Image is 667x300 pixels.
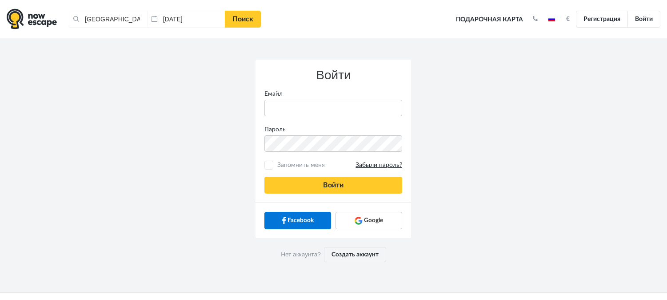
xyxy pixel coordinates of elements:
[147,11,225,28] input: Дата
[335,212,402,229] a: Google
[324,247,386,262] a: Создать аккаунт
[256,238,411,271] div: Нет аккаунта?
[264,177,402,194] button: Войти
[264,69,402,82] h3: Войти
[7,8,57,29] img: logo
[69,11,147,28] input: Город или название квеста
[288,216,314,225] span: Facebook
[258,89,409,98] label: Емайл
[266,162,272,168] input: Запомнить меняЗабыли пароль?
[566,16,570,22] strong: €
[264,212,331,229] a: Facebook
[355,161,402,170] a: Забыли пароль?
[562,15,574,24] button: €
[225,11,261,28] a: Поиск
[364,216,383,225] span: Google
[627,11,660,28] a: Войти
[576,11,628,28] a: Регистрация
[275,161,402,170] span: Запомнить меня
[258,125,409,134] label: Пароль
[548,17,555,21] img: ru.jpg
[453,10,526,29] a: Подарочная карта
